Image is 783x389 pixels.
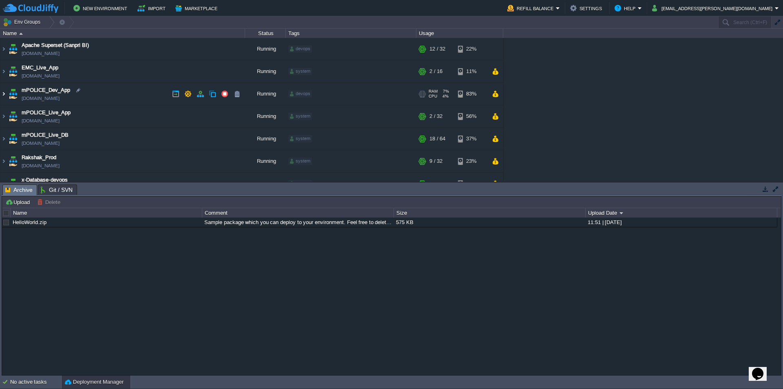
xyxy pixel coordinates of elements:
div: system [288,68,312,75]
div: Running [245,60,286,82]
div: 18 / 64 [429,128,445,150]
a: [DOMAIN_NAME] [22,94,60,102]
a: EMC_Live_App [22,64,58,72]
a: [DOMAIN_NAME] [22,117,60,125]
div: Running [245,150,286,172]
div: Name [11,208,202,218]
div: Upload Date [586,208,777,218]
div: Size [394,208,585,218]
button: Delete [37,198,63,206]
div: Usage [417,29,503,38]
div: 2 / 16 [429,60,442,82]
span: Git / SVN [41,185,73,195]
button: Upload [5,198,32,206]
img: AMDAwAAAACH5BAEAAAAALAAAAAABAAEAAAICRAEAOw== [7,128,19,150]
button: [EMAIL_ADDRESS][PERSON_NAME][DOMAIN_NAME] [652,3,775,13]
div: system [288,180,312,187]
img: AMDAwAAAACH5BAEAAAAALAAAAAABAAEAAAICRAEAOw== [0,128,7,150]
div: Sample package which you can deploy to your environment. Feel free to delete and upload a package... [202,218,393,227]
img: AMDAwAAAACH5BAEAAAAALAAAAAABAAEAAAICRAEAOw== [0,38,7,60]
img: AMDAwAAAACH5BAEAAAAALAAAAAABAAEAAAICRAEAOw== [7,83,19,105]
img: AMDAwAAAACH5BAEAAAAALAAAAAABAAEAAAICRAEAOw== [7,38,19,60]
button: Deployment Manager [65,378,124,386]
button: New Environment [73,3,130,13]
button: Env Groups [3,16,43,28]
img: AMDAwAAAACH5BAEAAAAALAAAAAABAAEAAAICRAEAOw== [0,83,7,105]
a: [DOMAIN_NAME] [22,72,60,80]
div: Status [246,29,285,38]
span: CPU [429,94,437,99]
span: 7% [441,89,449,94]
div: Running [245,128,286,150]
button: Help [615,3,638,13]
div: 62% [458,173,484,195]
a: mPOLICE_Live_App [22,109,71,117]
div: 23% [458,150,484,172]
span: RAM [429,89,438,94]
a: Apache Superset (Sanpri BI) [22,41,89,49]
img: AMDAwAAAACH5BAEAAAAALAAAAAABAAEAAAICRAEAOw== [0,173,7,195]
div: 12 / 32 [429,38,445,60]
div: Running [245,105,286,127]
div: devops [288,90,312,98]
div: Running [245,173,286,195]
div: 11:51 | [DATE] [586,218,776,227]
div: 22% [458,38,484,60]
div: No active tasks [10,376,61,389]
img: AMDAwAAAACH5BAEAAAAALAAAAAABAAEAAAICRAEAOw== [7,60,19,82]
img: AMDAwAAAACH5BAEAAAAALAAAAAABAAEAAAICRAEAOw== [7,105,19,127]
div: system [288,135,312,142]
img: AMDAwAAAACH5BAEAAAAALAAAAAABAAEAAAICRAEAOw== [0,105,7,127]
div: 83% [458,83,484,105]
div: 2 / 32 [429,105,442,127]
div: Tags [286,29,416,38]
div: 575 KB [394,218,585,227]
div: system [288,113,312,120]
div: Name [1,29,245,38]
a: Rakshak_Prod [22,153,56,162]
div: Comment [203,208,394,218]
img: AMDAwAAAACH5BAEAAAAALAAAAAABAAEAAAICRAEAOw== [0,60,7,82]
a: HelloWorld.zip [13,219,46,225]
div: 10 / 32 [429,173,445,195]
button: Import [137,3,168,13]
span: 4% [440,94,449,99]
div: 56% [458,105,484,127]
div: Running [245,83,286,105]
button: Marketplace [175,3,220,13]
img: AMDAwAAAACH5BAEAAAAALAAAAAABAAEAAAICRAEAOw== [7,173,19,195]
div: 9 / 32 [429,150,442,172]
iframe: chat widget [749,356,775,381]
a: mPOLICE_Live_DB [22,131,69,139]
button: Refill Balance [507,3,556,13]
button: Settings [570,3,604,13]
a: [DOMAIN_NAME] [22,49,60,58]
img: AMDAwAAAACH5BAEAAAAALAAAAAABAAEAAAICRAEAOw== [19,33,23,35]
a: x-Database-devops [22,176,68,184]
img: AMDAwAAAACH5BAEAAAAALAAAAAABAAEAAAICRAEAOw== [0,150,7,172]
div: Running [245,38,286,60]
img: AMDAwAAAACH5BAEAAAAALAAAAAABAAEAAAICRAEAOw== [7,150,19,172]
div: 37% [458,128,484,150]
span: Archive [5,185,33,195]
div: system [288,158,312,165]
img: CloudJiffy [3,3,58,13]
a: [DOMAIN_NAME] [22,162,60,170]
a: mPOLICE_Dev_App [22,86,70,94]
div: devops [288,45,312,53]
span: [DOMAIN_NAME] [22,139,60,147]
div: 11% [458,60,484,82]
